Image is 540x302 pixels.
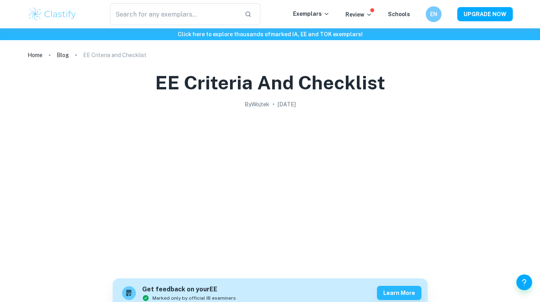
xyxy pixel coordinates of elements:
button: Learn more [377,286,421,300]
p: • [273,100,275,109]
h6: Get feedback on your EE [142,285,236,295]
p: EE Criteria and Checklist [83,51,147,59]
h6: Click here to explore thousands of marked IA, EE and TOK exemplars ! [2,30,538,39]
a: Blog [57,50,69,61]
img: EE Criteria and Checklist cover image [113,112,428,269]
button: Help and Feedback [516,274,532,290]
a: Schools [388,11,410,17]
h2: [DATE] [278,100,296,109]
p: Exemplars [293,9,330,18]
button: EN [426,6,442,22]
a: Home [28,50,43,61]
span: Marked only by official IB examiners [152,295,236,302]
button: UPGRADE NOW [457,7,513,21]
img: Clastify logo [28,6,78,22]
input: Search for any exemplars... [110,3,239,25]
h2: By Wojtek [245,100,269,109]
p: Review [345,10,372,19]
h6: EN [429,10,438,19]
h1: EE Criteria and Checklist [155,70,385,95]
